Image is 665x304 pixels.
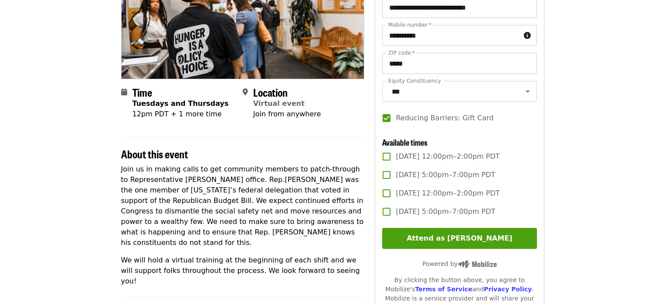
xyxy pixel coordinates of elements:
span: About this event [121,146,188,161]
input: Mobile number [382,25,520,46]
span: [DATE] 12:00pm–2:00pm PDT [396,151,500,162]
span: Time [132,84,152,100]
img: Powered by Mobilize [458,260,497,268]
p: Join us in making calls to get community members to patch-through to Representative [PERSON_NAME]... [121,164,365,248]
div: 12pm PDT + 1 more time [132,109,229,119]
span: Available times [382,136,428,148]
button: Attend as [PERSON_NAME] [382,228,536,249]
a: Privacy Policy [484,286,532,293]
label: Mobile number [388,22,431,28]
p: We will hold a virtual training at the beginning of each shift and we will support folks througho... [121,255,365,287]
span: Reducing Barriers: Gift Card [396,113,493,123]
a: Virtual event [253,99,305,108]
span: [DATE] 5:00pm–7:00pm PDT [396,206,495,217]
span: Join from anywhere [253,110,321,118]
a: Terms of Service [415,286,472,293]
i: map-marker-alt icon [243,88,248,96]
span: [DATE] 5:00pm–7:00pm PDT [396,170,495,180]
button: Open [522,85,534,98]
i: circle-info icon [524,31,531,40]
input: ZIP code [382,53,536,74]
span: [DATE] 12:00pm–2:00pm PDT [396,188,500,199]
i: calendar icon [121,88,127,96]
span: Powered by [422,260,497,267]
strong: Tuesdays and Thursdays [132,99,229,108]
label: ZIP code [388,50,414,56]
span: Location [253,84,288,100]
label: Equity Constituency [388,78,441,84]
